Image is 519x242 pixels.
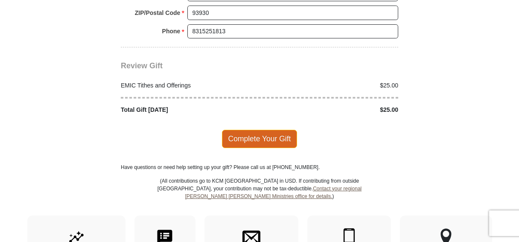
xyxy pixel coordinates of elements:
[117,105,260,114] div: Total Gift [DATE]
[121,163,398,171] p: Have questions or need help setting up your gift? Please call us at [PHONE_NUMBER].
[157,177,362,216] p: (All contributions go to KCM [GEOGRAPHIC_DATA] in USD. If contributing from outside [GEOGRAPHIC_D...
[222,130,297,148] span: Complete Your Gift
[185,186,362,199] a: Contact your regional [PERSON_NAME] [PERSON_NAME] Ministries office for details.
[259,105,403,114] div: $25.00
[117,81,260,90] div: EMIC Tithes and Offerings
[259,81,403,90] div: $25.00
[162,25,181,37] strong: Phone
[135,7,181,19] strong: ZIP/Postal Code
[121,61,163,70] span: Review Gift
